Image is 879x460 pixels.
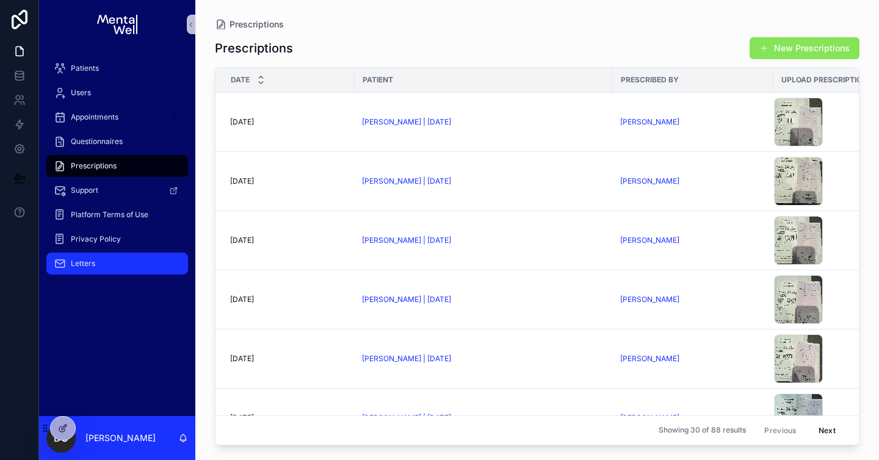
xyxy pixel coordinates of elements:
a: [PERSON_NAME] [620,413,766,423]
a: [PERSON_NAME] | [DATE] [362,235,606,245]
a: [PERSON_NAME] [620,295,679,304]
a: Platform Terms of Use [46,204,188,226]
a: [PERSON_NAME] | [DATE] [362,354,606,364]
span: [DATE] [230,235,254,245]
span: Prescriptions [71,161,117,171]
span: Appointments [71,112,118,122]
a: [PERSON_NAME] [620,176,766,186]
a: [PERSON_NAME] | [DATE] [362,295,451,304]
a: [DATE] [230,176,347,186]
a: Users [46,82,188,104]
p: [PERSON_NAME] [85,432,156,444]
a: [PERSON_NAME] [620,413,679,423]
a: [PERSON_NAME] | [DATE] [362,235,451,245]
button: New Prescriptions [750,37,859,59]
a: Patients [46,57,188,79]
a: Support [46,179,188,201]
a: [DATE] [230,354,347,364]
span: Privacy Policy [71,234,121,244]
span: [DATE] [230,176,254,186]
span: Platform Terms of Use [71,210,148,220]
a: [PERSON_NAME] | [DATE] [362,176,451,186]
span: Letters [71,259,95,268]
a: [PERSON_NAME] | [DATE] [362,117,606,127]
span: Patient [363,75,393,85]
a: [PERSON_NAME] | [DATE] [362,413,451,423]
span: [DATE] [230,413,254,423]
a: [PERSON_NAME] | [DATE] [362,117,451,127]
span: Showing 30 of 88 results [659,426,746,436]
span: Users [71,88,91,98]
a: Privacy Policy [46,228,188,250]
a: [DATE] [230,413,347,423]
a: [DATE] [230,295,347,304]
a: [PERSON_NAME] [620,117,679,127]
a: [PERSON_NAME] | [DATE] [362,413,606,423]
span: Questionnaires [71,137,123,146]
a: [PERSON_NAME] [620,117,766,127]
span: Upload Prescription [781,75,867,85]
a: [PERSON_NAME] [620,235,766,245]
a: Appointments [46,106,188,128]
a: [PERSON_NAME] | [DATE] [362,354,451,364]
a: [PERSON_NAME] [620,354,679,364]
a: [PERSON_NAME] [620,354,766,364]
a: Prescriptions [215,18,284,31]
span: Support [71,185,98,195]
a: [DATE] [230,235,347,245]
span: [DATE] [230,295,254,304]
div: scrollable content [39,49,195,290]
a: Letters [46,253,188,275]
a: [PERSON_NAME] | [DATE] [362,295,606,304]
span: Date [231,75,250,85]
span: [DATE] [230,117,254,127]
a: [PERSON_NAME] [620,295,766,304]
a: Prescriptions [46,155,188,177]
a: [PERSON_NAME] | [DATE] [362,176,606,186]
h1: Prescriptions [215,40,293,57]
span: Patients [71,63,99,73]
button: Next [810,421,844,440]
a: [DATE] [230,117,347,127]
span: Prescriptions [230,18,284,31]
span: Prescribed By [621,75,679,85]
a: [PERSON_NAME] [620,235,679,245]
span: [DATE] [230,354,254,364]
img: App logo [97,15,137,34]
a: [PERSON_NAME] [620,176,679,186]
a: Questionnaires [46,131,188,153]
